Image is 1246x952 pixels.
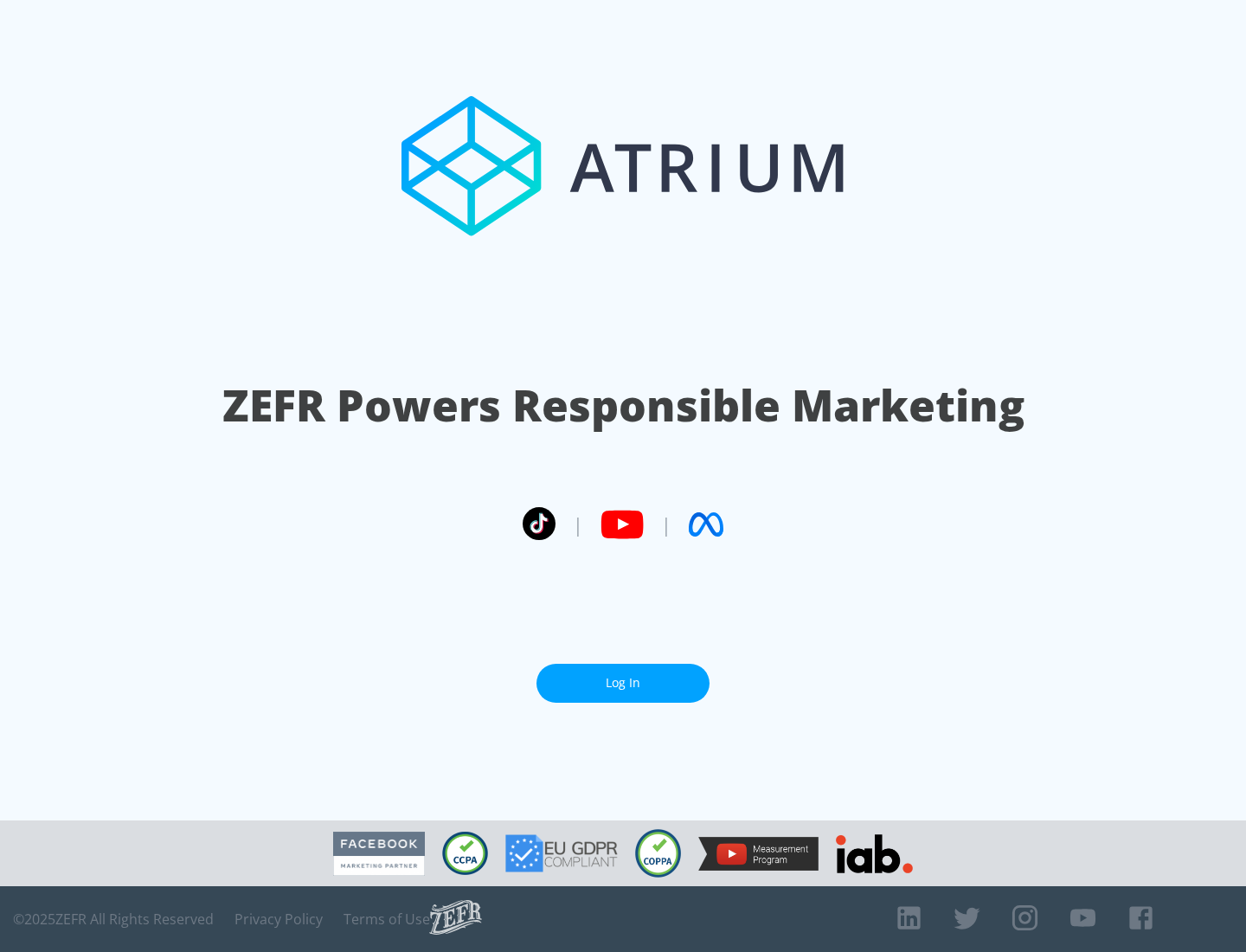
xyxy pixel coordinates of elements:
h1: ZEFR Powers Responsible Marketing [222,376,1024,435]
span: © 2025 ZEFR All Rights Reserved [13,910,214,928]
a: Privacy Policy [234,910,323,928]
span: | [573,511,583,537]
a: Terms of Use [344,910,430,928]
img: YouTube Measurement Program [698,837,819,871]
img: GDPR Compliant [505,834,618,872]
img: IAB [836,834,913,873]
img: CCPA Compliant [442,832,488,875]
a: Log In [536,664,710,703]
img: COPPA Compliant [635,829,681,878]
img: Facebook Marketing Partner [333,832,425,876]
span: | [661,511,671,537]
